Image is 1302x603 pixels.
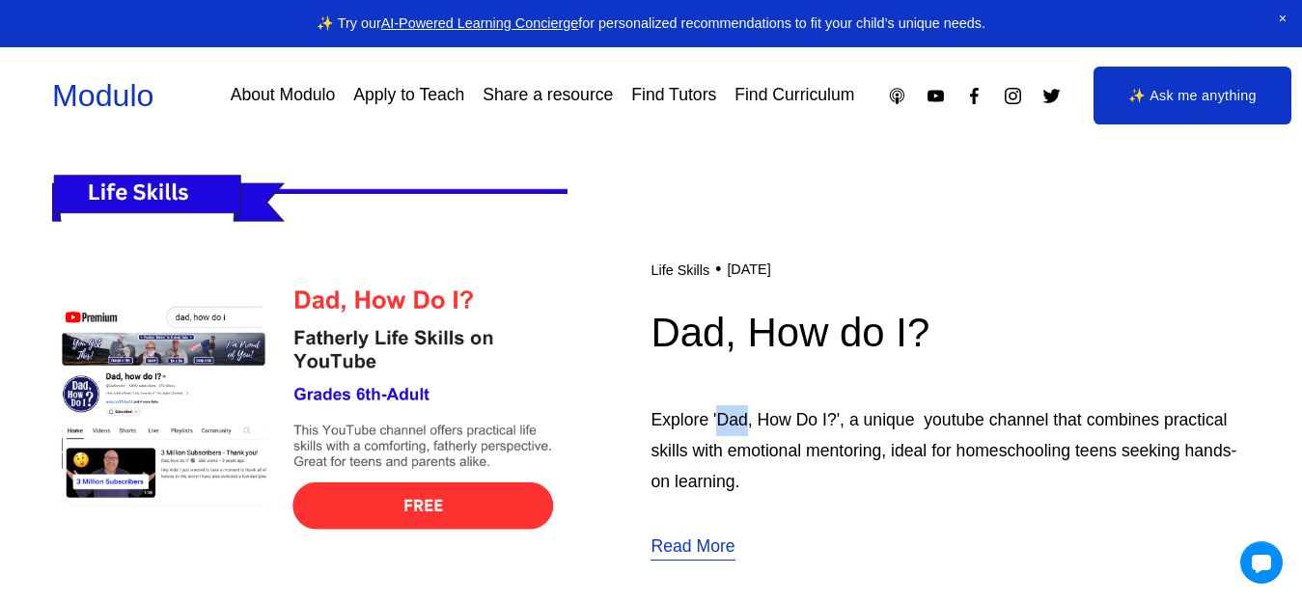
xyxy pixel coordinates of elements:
[734,79,854,113] a: Find Curriculum
[1094,67,1290,124] a: ✨ Ask me anything
[631,79,716,113] a: Find Tutors
[231,79,336,113] a: About Modulo
[1041,86,1062,106] a: Twitter
[52,78,154,113] a: Modulo
[651,310,929,355] a: Dad, How do I?
[353,79,464,113] a: Apply to Teach
[887,86,907,106] a: Apple Podcasts
[926,86,946,106] a: YouTube
[964,86,984,106] a: Facebook
[1003,86,1023,106] a: Instagram
[381,15,579,31] a: AI-Powered Learning Concierge
[651,262,709,278] a: Life Skills
[483,79,613,113] a: Share a resource
[651,532,734,563] a: Read More
[727,261,770,278] time: [DATE]
[651,405,1250,497] p: Explore 'Dad, How Do I?', a unique youtube channel that combines practical skills with emotional ...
